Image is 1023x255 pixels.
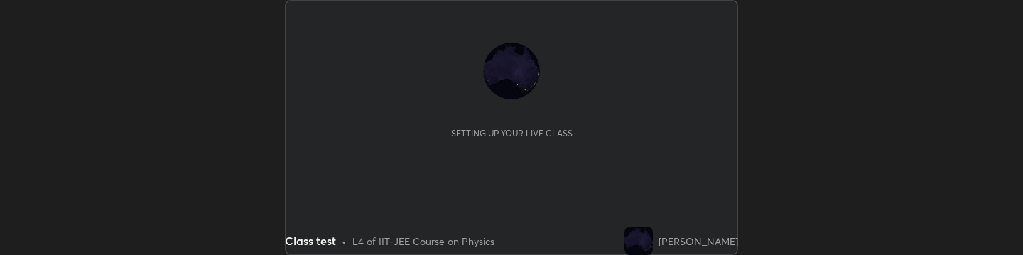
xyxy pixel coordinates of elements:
[342,234,347,249] div: •
[483,43,540,99] img: fdb709c309dc4de781b26aadd0e14eb8.jpg
[451,128,573,139] div: Setting up your live class
[352,234,494,249] div: L4 of IIT-JEE Course on Physics
[285,232,336,249] div: Class test
[624,227,653,255] img: fdb709c309dc4de781b26aadd0e14eb8.jpg
[659,234,738,249] div: [PERSON_NAME]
